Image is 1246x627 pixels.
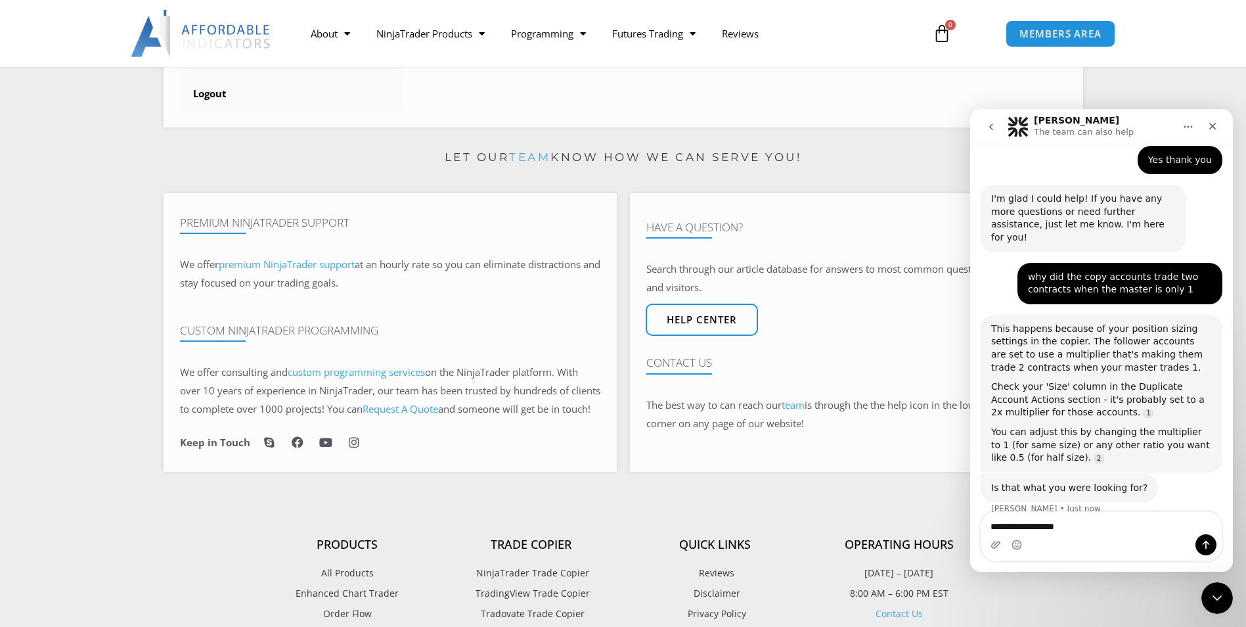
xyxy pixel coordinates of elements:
[807,565,991,582] p: [DATE] – [DATE]
[623,605,807,622] a: Privacy Policy
[180,365,600,415] span: on the NinjaTrader platform. With over 10 years of experience in NinjaTrader, our team has been t...
[298,18,363,49] a: About
[696,565,734,582] span: Reviews
[498,18,599,49] a: Programming
[1019,29,1101,39] span: MEMBERS AREA
[256,585,439,602] a: Enhanced Chart Trader
[945,20,956,30] span: 0
[690,585,740,602] span: Disclaimer
[599,18,709,49] a: Futures Trading
[684,605,746,622] span: Privacy Policy
[363,18,498,49] a: NinjaTrader Products
[623,565,807,582] a: Reviews
[131,10,272,57] img: LogoAI | Affordable Indicators – NinjaTrader
[782,398,805,411] a: team
[913,14,971,53] a: 0
[623,538,807,552] h4: Quick Links
[288,365,425,379] a: custom programming services
[439,585,623,602] a: TradingView Trade Copier
[256,565,439,582] a: All Products
[363,402,438,415] a: Request A Quote
[1201,582,1233,614] iframe: Intercom live chat
[180,77,402,111] a: Logout
[439,605,623,622] a: Tradovate Trade Copier
[180,258,219,271] span: We offer
[180,365,425,379] span: We offer consulting and
[180,436,250,449] h6: Keep in Touch
[321,565,374,582] span: All Products
[164,147,1083,168] p: Let our know how we can serve you!
[219,258,355,271] a: premium NinjaTrader support
[439,538,623,552] h4: Trade Copier
[472,585,590,602] span: TradingView Trade Copier
[296,585,399,602] span: Enhanced Chart Trader
[646,356,1067,369] h4: Contact Us
[509,151,550,164] a: team
[807,538,991,552] h4: Operating Hours
[256,605,439,622] a: Order Flow
[667,315,737,325] span: Help center
[298,18,918,49] nav: Menu
[473,565,589,582] span: NinjaTrader Trade Copier
[323,605,372,622] span: Order Flow
[709,18,772,49] a: Reviews
[807,585,991,602] p: 8:00 AM – 6:00 PM EST
[180,216,600,229] h4: Premium NinjaTrader Support
[876,607,923,620] a: Contact Us
[646,221,1067,234] h4: Have A Question?
[970,109,1233,572] iframe: Intercom live chat
[439,565,623,582] a: NinjaTrader Trade Copier
[256,538,439,552] h4: Products
[180,258,600,289] span: at an hourly rate so you can eliminate distractions and stay focused on your trading goals.
[646,396,1067,433] p: The best way to can reach our is through the the help icon in the lower right-hand corner on any ...
[646,304,758,336] a: Help center
[1006,20,1115,47] a: MEMBERS AREA
[623,585,807,602] a: Disclaimer
[180,324,600,337] h4: Custom NinjaTrader Programming
[478,605,585,622] span: Tradovate Trade Copier
[646,260,1067,297] p: Search through our article database for answers to most common questions from customers and visit...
